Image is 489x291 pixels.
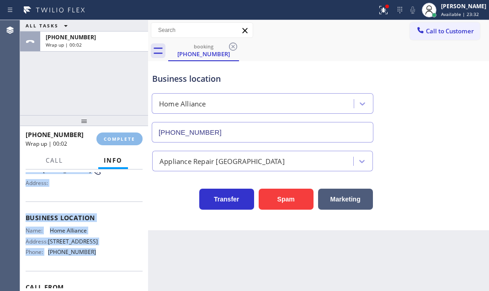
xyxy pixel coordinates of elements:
span: Phone: [26,167,43,174]
span: [PHONE_NUMBER] [48,249,96,255]
input: Phone Number [152,122,373,143]
button: Transfer [199,189,254,210]
button: ALL TASKS [20,20,77,31]
button: Marketing [318,189,373,210]
span: Call [46,156,63,164]
div: [PERSON_NAME] [441,2,486,10]
div: Appliance Repair [GEOGRAPHIC_DATA] [159,156,285,166]
div: Home Alliance [159,99,206,109]
button: COMPLETE [96,132,143,145]
button: Call to Customer [410,22,480,40]
span: Address: [26,238,48,245]
span: Wrap up | 00:02 [26,140,67,148]
span: [STREET_ADDRESS] [48,238,98,245]
input: Search [151,23,253,37]
span: [PHONE_NUMBER] [43,167,91,174]
span: Available | 23:32 [441,11,479,17]
span: COMPLETE [104,136,135,142]
div: [PHONE_NUMBER] [169,50,238,58]
button: Call [40,152,69,169]
button: Spam [259,189,314,210]
button: Info [98,152,128,169]
span: [PHONE_NUMBER] [26,130,84,139]
span: Home Alliance [50,227,96,234]
span: ALL TASKS [26,22,58,29]
span: [PHONE_NUMBER] [46,33,96,41]
span: Name: [26,227,50,234]
span: Phone: [26,249,48,255]
span: Info [104,156,122,164]
span: Business location [26,213,143,222]
span: Address: [26,180,50,186]
span: Wrap up | 00:02 [46,42,82,48]
div: booking [169,43,238,50]
div: (816) 680-8046 [169,41,238,60]
div: Business location [152,73,373,85]
span: Call to Customer [426,27,474,35]
button: Mute [406,4,419,16]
